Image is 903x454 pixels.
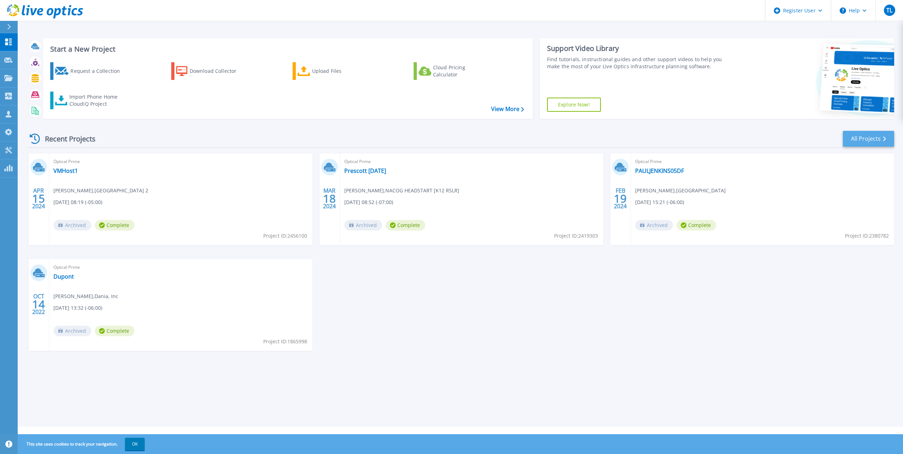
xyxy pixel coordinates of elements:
[53,220,91,231] span: Archived
[344,167,386,174] a: Prescott [DATE]
[554,232,598,240] span: Project ID: 2419303
[614,186,627,211] div: FEB 2024
[95,326,134,336] span: Complete
[433,64,490,78] div: Cloud Pricing Calculator
[32,301,45,307] span: 14
[323,196,336,202] span: 18
[344,187,459,194] span: [PERSON_NAME] , NACOG HEADSTART [K12 RSLR]
[491,106,524,112] a: View More
[95,220,134,231] span: Complete
[614,196,627,202] span: 19
[323,186,336,211] div: MAR 2024
[50,62,129,80] a: Request a Collection
[414,62,493,80] a: Cloud Pricing Calculator
[53,198,102,206] span: [DATE] 08:19 (-05:00)
[171,62,250,80] a: Download Collector
[263,232,307,240] span: Project ID: 2456100
[635,158,890,165] span: Optical Prime
[53,187,148,194] span: [PERSON_NAME] , [GEOGRAPHIC_DATA] 2
[53,326,91,336] span: Archived
[386,220,425,231] span: Complete
[293,62,372,80] a: Upload Files
[344,158,599,165] span: Optical Prime
[53,158,308,165] span: Optical Prime
[32,196,45,202] span: 15
[190,64,246,78] div: Download Collector
[32,291,45,317] div: OCT 2022
[53,263,308,271] span: Optical Prime
[635,167,684,174] a: PAULJENKINS05DF
[635,198,684,206] span: [DATE] 15:21 (-06:00)
[547,44,730,53] div: Support Video Library
[312,64,369,78] div: Upload Files
[125,438,145,450] button: OK
[843,131,894,147] a: All Projects
[344,220,382,231] span: Archived
[635,220,673,231] span: Archived
[547,98,601,112] a: Explore Now!
[53,273,74,280] a: Dupont
[53,292,118,300] span: [PERSON_NAME] , Dania, Inc
[344,198,393,206] span: [DATE] 08:52 (-07:00)
[53,304,102,312] span: [DATE] 13:32 (-06:00)
[27,130,105,147] div: Recent Projects
[886,7,892,13] span: TL
[53,167,78,174] a: VMHost1
[677,220,716,231] span: Complete
[32,186,45,211] div: APR 2024
[845,232,889,240] span: Project ID: 2380782
[547,56,730,70] div: Find tutorials, instructional guides and other support videos to help you make the most of your L...
[263,338,307,345] span: Project ID: 1865998
[70,64,127,78] div: Request a Collection
[19,438,145,450] span: This site uses cookies to track your navigation.
[50,45,524,53] h3: Start a New Project
[635,187,726,194] span: [PERSON_NAME] , [GEOGRAPHIC_DATA]
[69,93,125,107] div: Import Phone Home CloudIQ Project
